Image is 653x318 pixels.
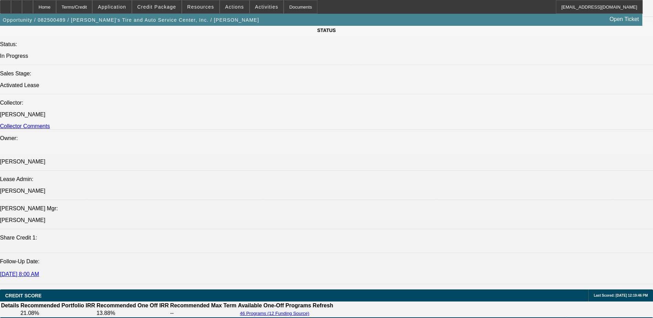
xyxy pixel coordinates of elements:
[98,4,126,10] span: Application
[132,0,181,13] button: Credit Package
[1,302,19,309] th: Details
[170,302,237,309] th: Recommended Max Term
[170,310,237,317] td: --
[225,4,244,10] span: Actions
[220,0,249,13] button: Actions
[594,294,648,297] span: Last Scored: [DATE] 12:19:46 PM
[5,293,42,298] span: CREDIT SCORE
[96,310,169,317] td: 13.88%
[96,302,169,309] th: Recommended One Off IRR
[238,310,312,316] button: 46 Programs (12 Funding Source)
[182,0,219,13] button: Resources
[93,0,131,13] button: Application
[187,4,214,10] span: Resources
[312,302,334,309] th: Refresh
[255,4,278,10] span: Activities
[250,0,284,13] button: Activities
[317,28,336,33] span: STATUS
[137,4,176,10] span: Credit Package
[607,13,642,25] a: Open Ticket
[3,17,259,23] span: Opportunity / 082500489 / [PERSON_NAME]'s Tire and Auto Service Center, Inc. / [PERSON_NAME]
[20,302,95,309] th: Recommended Portfolio IRR
[20,310,95,317] td: 21.08%
[238,302,312,309] th: Available One-Off Programs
